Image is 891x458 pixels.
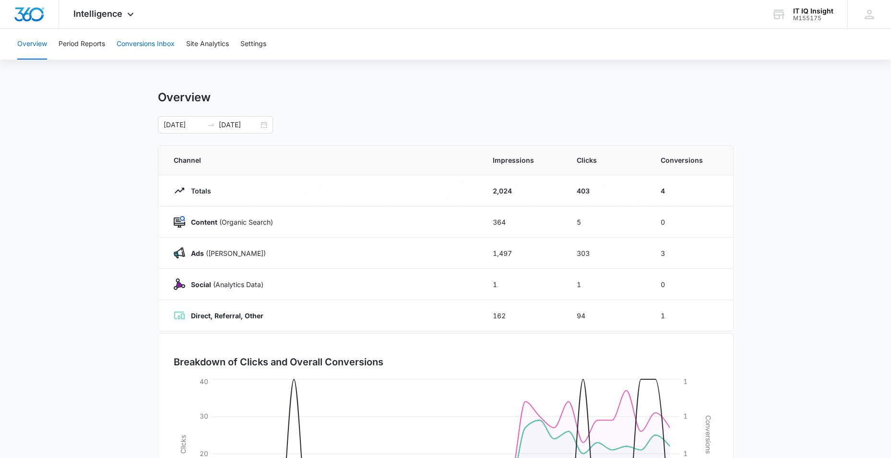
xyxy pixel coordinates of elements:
[73,9,122,19] span: Intelligence
[164,120,203,130] input: Start date
[207,121,215,129] span: swap-right
[191,280,211,289] strong: Social
[17,29,47,60] button: Overview
[185,186,211,196] p: Totals
[649,238,733,269] td: 3
[649,269,733,300] td: 0
[565,269,649,300] td: 1
[174,216,185,228] img: Content
[185,279,263,289] p: (Analytics Data)
[185,217,273,227] p: (Organic Search)
[793,7,833,15] div: account name
[158,90,211,105] h1: Overview
[117,29,175,60] button: Conversions Inbox
[565,300,649,331] td: 94
[200,377,208,386] tspan: 40
[704,415,713,454] tspan: Conversions
[683,412,688,420] tspan: 1
[565,238,649,269] td: 303
[186,29,229,60] button: Site Analytics
[178,435,187,454] tspan: Clicks
[174,247,185,259] img: Ads
[493,155,554,165] span: Impressions
[219,120,259,130] input: End date
[174,355,383,369] h3: Breakdown of Clicks and Overall Conversions
[481,300,565,331] td: 162
[481,175,565,206] td: 2,024
[207,121,215,129] span: to
[240,29,266,60] button: Settings
[174,155,470,165] span: Channel
[191,218,217,226] strong: Content
[481,206,565,238] td: 364
[661,155,718,165] span: Conversions
[200,412,208,420] tspan: 30
[565,206,649,238] td: 5
[191,312,263,320] strong: Direct, Referral, Other
[649,300,733,331] td: 1
[59,29,105,60] button: Period Reports
[481,269,565,300] td: 1
[649,206,733,238] td: 0
[191,249,204,257] strong: Ads
[174,278,185,290] img: Social
[683,449,688,458] tspan: 1
[577,155,638,165] span: Clicks
[649,175,733,206] td: 4
[481,238,565,269] td: 1,497
[565,175,649,206] td: 403
[185,248,266,258] p: ([PERSON_NAME])
[793,15,833,22] div: account id
[200,449,208,458] tspan: 20
[683,377,688,386] tspan: 1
